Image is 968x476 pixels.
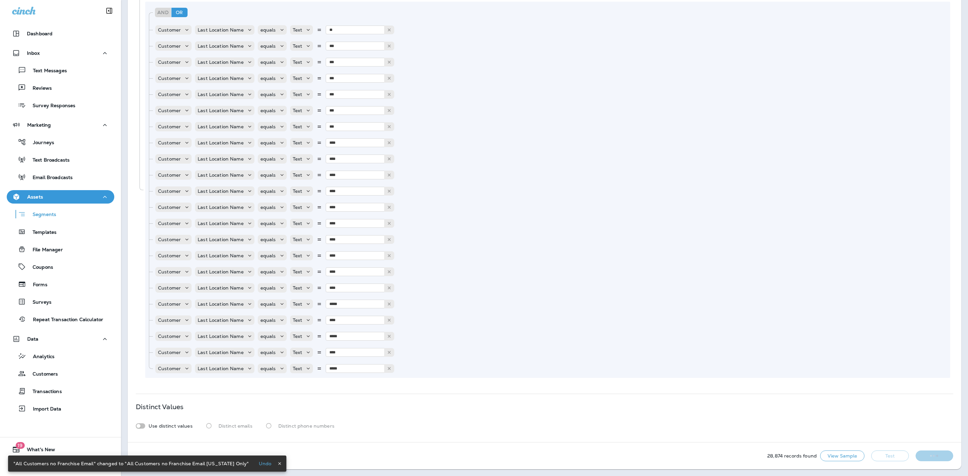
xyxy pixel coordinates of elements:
p: Surveys [26,299,51,306]
p: Text [293,350,302,355]
p: Text [293,124,302,129]
p: Repeat Transaction Calculator [26,317,103,323]
p: Last Location Name [198,108,244,113]
p: Text [293,301,302,307]
button: Coupons [7,260,114,274]
p: Customer [158,350,181,355]
button: Collapse Sidebar [100,4,119,17]
p: Coupons [26,264,53,271]
p: Text [293,205,302,210]
p: Customer [158,188,181,194]
button: File Manager [7,242,114,256]
p: Text [293,140,302,145]
p: equals [260,253,276,258]
p: Customer [158,301,181,307]
p: Text [293,59,302,65]
p: Last Location Name [198,43,244,49]
p: Text Broadcasts [26,157,70,164]
p: File Manager [26,247,63,253]
button: Dashboard [7,27,114,40]
p: Text [293,237,302,242]
button: Marketing [7,118,114,132]
p: Last Location Name [198,350,244,355]
p: equals [260,59,276,65]
button: View Sample [820,450,864,461]
p: Survey Responses [26,103,75,109]
p: equals [260,205,276,210]
p: Last Location Name [198,301,244,307]
p: Text [293,253,302,258]
p: Last Location Name [198,317,244,323]
p: Last Location Name [198,205,244,210]
p: Text [293,317,302,323]
p: Text Messages [26,68,67,74]
div: Or [171,8,188,17]
p: Distinct emails [218,423,252,429]
button: Email Broadcasts [7,170,114,184]
p: equals [260,124,276,129]
div: And [155,8,171,17]
p: equals [260,76,276,81]
button: Analytics [7,349,114,363]
p: Customer [158,285,181,291]
button: Inbox [7,46,114,60]
div: "All Customers no Franchise Email" changed to "All Customers no Franchise Email [US_STATE] Only" [13,458,249,470]
p: Import Data [26,406,62,413]
button: Text Messages [7,63,114,77]
p: Text [293,285,302,291]
button: Support [7,459,114,472]
button: Templates [7,225,114,239]
p: Assets [27,194,43,200]
p: Inbox [27,50,40,56]
p: equals [260,92,276,97]
p: Last Location Name [198,27,244,33]
p: Customer [158,237,181,242]
p: Customer [158,269,181,274]
p: Customer [158,156,181,162]
p: Text [293,108,302,113]
p: Last Location Name [198,172,244,178]
p: Last Location Name [198,269,244,274]
p: Text [293,366,302,371]
p: Customer [158,43,181,49]
button: Import Data [7,401,114,416]
button: 19What's New [7,443,114,456]
p: Text [293,156,302,162]
p: Segments [26,212,56,218]
p: Last Location Name [198,237,244,242]
p: Customer [158,108,181,113]
p: equals [260,221,276,226]
p: Last Location Name [198,188,244,194]
p: equals [260,285,276,291]
p: Customer [158,253,181,258]
p: equals [260,317,276,323]
p: Last Location Name [198,221,244,226]
p: Email Broadcasts [26,175,73,181]
p: Customer [158,366,181,371]
button: Data [7,332,114,346]
p: Text [293,27,302,33]
span: 19 [15,442,25,449]
button: Test [871,450,909,461]
p: equals [260,334,276,339]
p: Customer [158,334,181,339]
p: Last Location Name [198,334,244,339]
p: Last Location Name [198,124,244,129]
p: Last Location Name [198,156,244,162]
p: equals [260,301,276,307]
p: Text [293,92,302,97]
p: Customer [158,205,181,210]
p: 28,874 records found [767,453,817,459]
button: Segments [7,207,114,221]
p: Distinct Values [136,404,184,409]
p: Undo [259,461,272,466]
p: Text [293,334,302,339]
p: Last Location Name [198,285,244,291]
button: Journeys [7,135,114,149]
button: Text Broadcasts [7,153,114,167]
p: Text [293,269,302,274]
p: Marketing [27,122,51,128]
p: Customer [158,27,181,33]
p: Text [293,43,302,49]
p: equals [260,43,276,49]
